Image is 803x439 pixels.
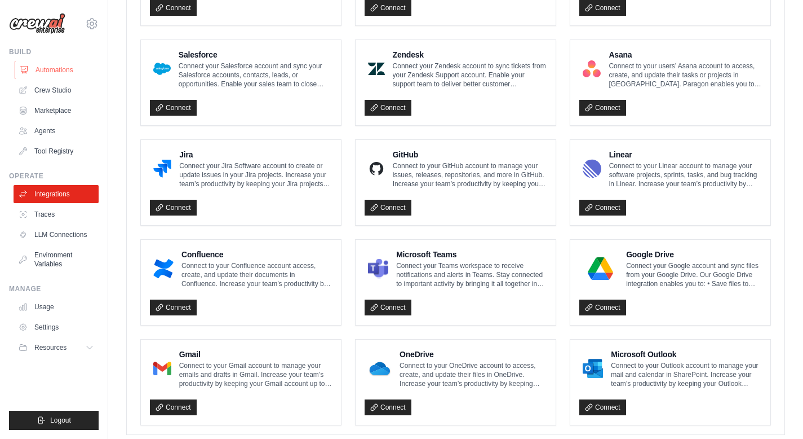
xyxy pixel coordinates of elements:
img: Logo [9,13,65,34]
h4: GitHub [393,149,547,160]
p: Connect your Google account and sync files from your Google Drive. Our Google Drive integration e... [626,261,761,288]
a: Connect [365,100,411,116]
a: Connect [579,200,626,216]
p: Connect to your Confluence account access, create, and update their documents in Confluence. Incr... [181,261,332,288]
p: Connect your Jira Software account to create or update issues in your Jira projects. Increase you... [179,161,332,188]
a: Environment Variables [14,246,99,273]
button: Logout [9,411,99,430]
a: Connect [579,300,626,315]
div: Manage [9,284,99,293]
p: Connect to your GitHub account to manage your issues, releases, repositories, and more in GitHub.... [393,161,547,188]
h4: Microsoft Teams [396,249,547,260]
h4: Google Drive [626,249,761,260]
img: Salesforce Logo [153,58,171,80]
h4: Linear [609,149,761,160]
img: GitHub Logo [368,157,385,180]
a: Usage [14,298,99,316]
a: Connect [579,100,626,116]
h4: Confluence [181,249,332,260]
p: Connect to your Gmail account to manage your emails and drafts in Gmail. Increase your team’s pro... [179,361,332,388]
h4: OneDrive [400,349,547,360]
a: Crew Studio [14,81,99,99]
a: Connect [150,400,197,415]
h4: Zendesk [393,49,547,60]
img: Jira Logo [153,157,171,180]
p: Connect your Salesforce account and sync your Salesforce accounts, contacts, leads, or opportunit... [179,62,332,89]
a: Traces [14,205,99,223]
a: Connect [365,300,411,315]
p: Connect to your OneDrive account to access, create, and update their files in OneDrive. Increase ... [400,361,547,388]
img: Microsoft Teams Logo [368,257,388,280]
div: Build [9,47,99,56]
h4: Jira [179,149,332,160]
a: Automations [15,61,100,79]
a: LLM Connections [14,226,99,244]
img: Zendesk Logo [368,58,385,80]
a: Connect [150,100,197,116]
img: Google Drive Logo [583,257,618,280]
a: Agents [14,122,99,140]
a: Tool Registry [14,142,99,160]
img: Gmail Logo [153,357,171,380]
h4: Asana [609,49,761,60]
p: Connect to your Outlook account to manage your mail and calendar in SharePoint. Increase your tea... [611,361,761,388]
img: OneDrive Logo [368,357,392,380]
img: Asana Logo [583,58,601,80]
p: Connect to your Linear account to manage your software projects, sprints, tasks, and bug tracking... [609,161,761,188]
a: Connect [150,200,197,216]
span: Resources [34,343,66,352]
button: Resources [14,339,99,357]
a: Connect [150,300,197,315]
p: Connect your Zendesk account to sync tickets from your Zendesk Support account. Enable your suppo... [393,62,547,89]
div: Operate [9,172,99,181]
a: Integrations [14,185,99,203]
a: Connect [365,200,411,216]
h4: Microsoft Outlook [611,349,761,360]
img: Linear Logo [583,157,601,180]
img: Microsoft Outlook Logo [583,357,603,380]
h4: Salesforce [179,49,332,60]
a: Connect [579,400,626,415]
a: Connect [365,400,411,415]
a: Marketplace [14,102,99,120]
a: Settings [14,318,99,336]
img: Confluence Logo [153,257,174,280]
h4: Gmail [179,349,332,360]
p: Connect to your users’ Asana account to access, create, and update their tasks or projects in [GE... [609,62,761,89]
span: Logout [50,416,71,425]
p: Connect your Teams workspace to receive notifications and alerts in Teams. Stay connected to impo... [396,261,547,288]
